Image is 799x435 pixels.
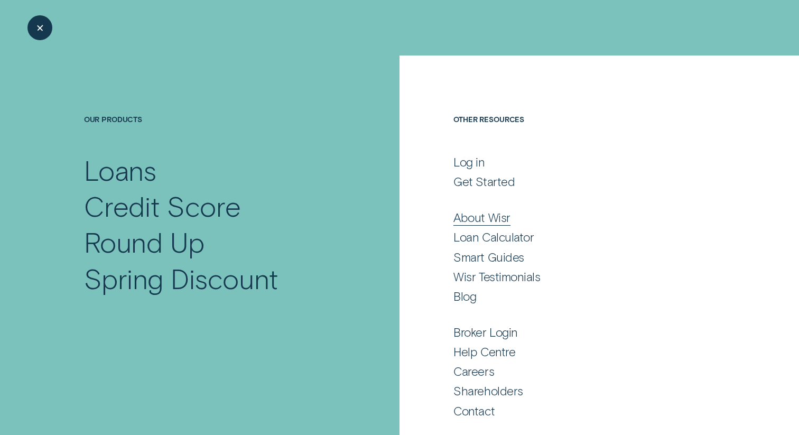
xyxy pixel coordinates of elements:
[453,325,518,339] div: Broker Login
[453,210,510,225] div: About Wisr
[453,229,714,244] a: Loan Calculator
[453,154,714,169] a: Log in
[453,403,495,418] div: Contact
[84,261,342,297] a: Spring Discount
[84,261,278,297] div: Spring Discount
[453,174,515,189] div: Get Started
[84,152,342,188] a: Loans
[453,269,540,284] div: Wisr Testimonials
[453,289,476,303] div: Blog
[453,269,714,284] a: Wisr Testimonials
[453,249,524,264] div: Smart Guides
[84,115,342,152] h4: Our Products
[453,403,714,418] a: Contact
[27,15,52,40] button: Close Menu
[453,383,523,398] div: Shareholders
[84,188,342,224] a: Credit Score
[453,154,485,169] div: Log in
[453,174,714,189] a: Get Started
[453,249,714,264] a: Smart Guides
[84,224,205,260] div: Round Up
[453,325,714,339] a: Broker Login
[453,115,714,152] h4: Other Resources
[453,210,714,225] a: About Wisr
[84,224,342,260] a: Round Up
[453,364,714,378] a: Careers
[453,344,515,359] div: Help Centre
[84,152,157,188] div: Loans
[453,383,714,398] a: Shareholders
[453,344,714,359] a: Help Centre
[453,364,494,378] div: Careers
[453,229,534,244] div: Loan Calculator
[453,289,714,303] a: Blog
[84,188,241,224] div: Credit Score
